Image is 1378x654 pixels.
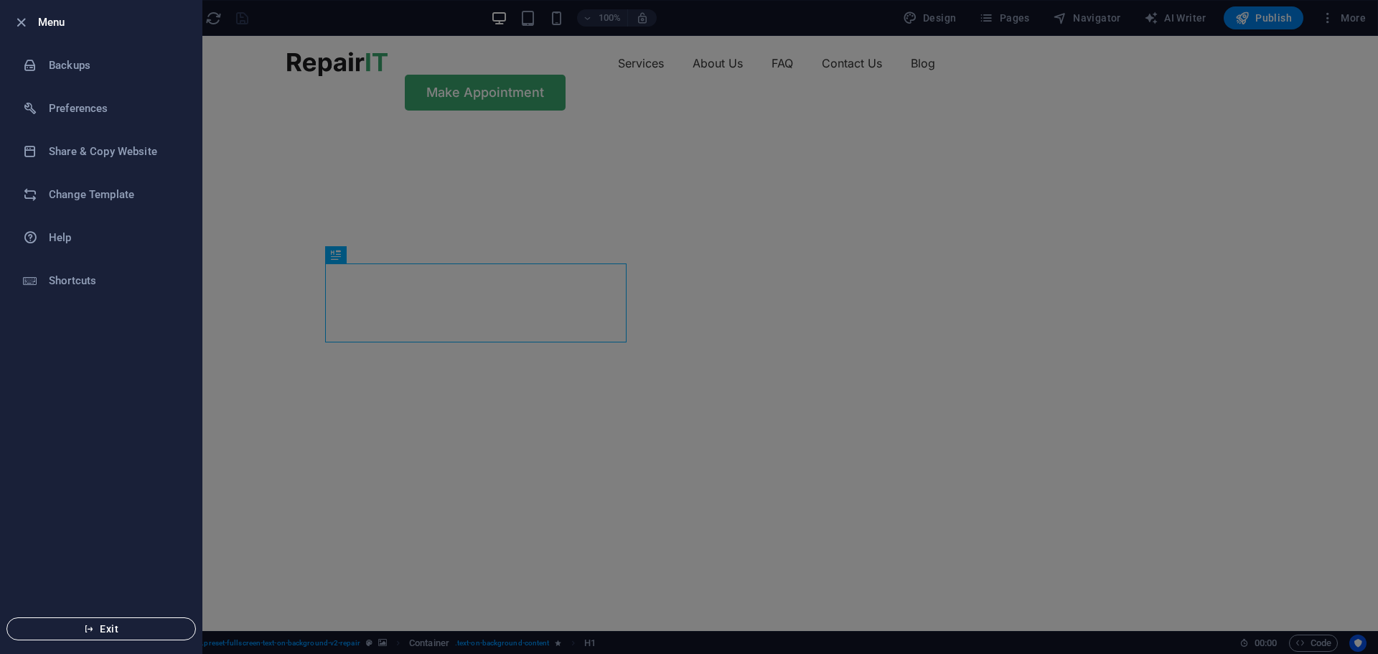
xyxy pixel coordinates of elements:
h6: Menu [38,14,190,31]
h6: Share & Copy Website [49,143,182,160]
button: Exit [6,617,196,640]
h6: Help [49,229,182,246]
h6: Change Template [49,186,182,203]
h6: Preferences [49,100,182,117]
h6: Backups [49,57,182,74]
span: Exit [19,623,184,635]
a: Help [1,216,202,259]
h6: Shortcuts [49,272,182,289]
